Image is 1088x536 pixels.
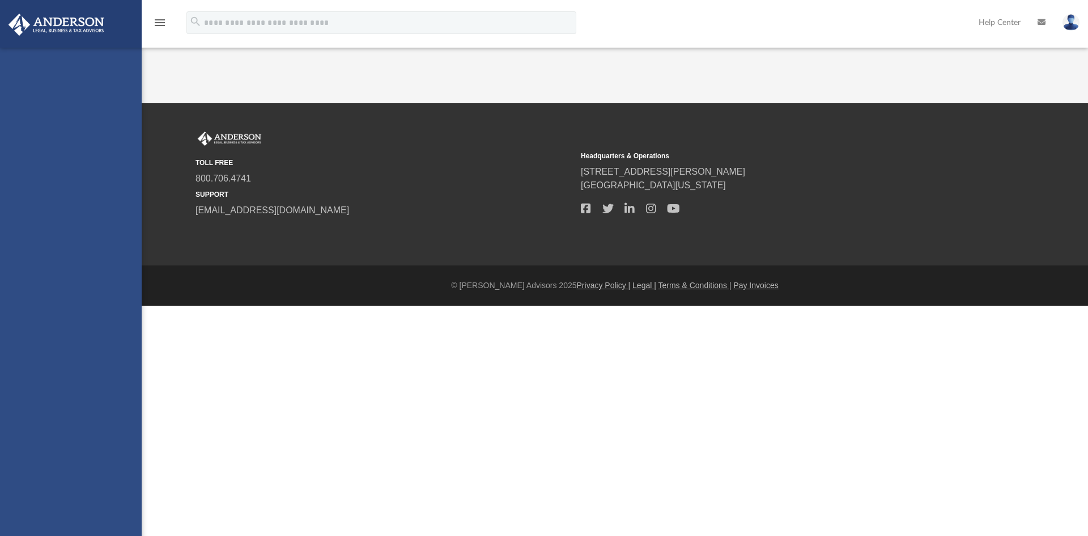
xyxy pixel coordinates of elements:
div: © [PERSON_NAME] Advisors 2025 [142,280,1088,292]
a: Pay Invoices [733,281,778,290]
img: Anderson Advisors Platinum Portal [5,14,108,36]
a: [STREET_ADDRESS][PERSON_NAME] [581,167,745,176]
i: search [189,15,202,28]
img: User Pic [1062,14,1079,31]
img: Anderson Advisors Platinum Portal [195,132,263,146]
small: TOLL FREE [195,158,573,168]
a: menu [153,22,167,29]
small: SUPPORT [195,189,573,200]
i: menu [153,16,167,29]
a: 800.706.4741 [195,174,251,183]
a: [GEOGRAPHIC_DATA][US_STATE] [581,180,726,190]
a: [EMAIL_ADDRESS][DOMAIN_NAME] [195,205,349,215]
small: Headquarters & Operations [581,151,958,161]
a: Legal | [632,281,656,290]
a: Privacy Policy | [577,281,631,290]
a: Terms & Conditions | [658,281,732,290]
